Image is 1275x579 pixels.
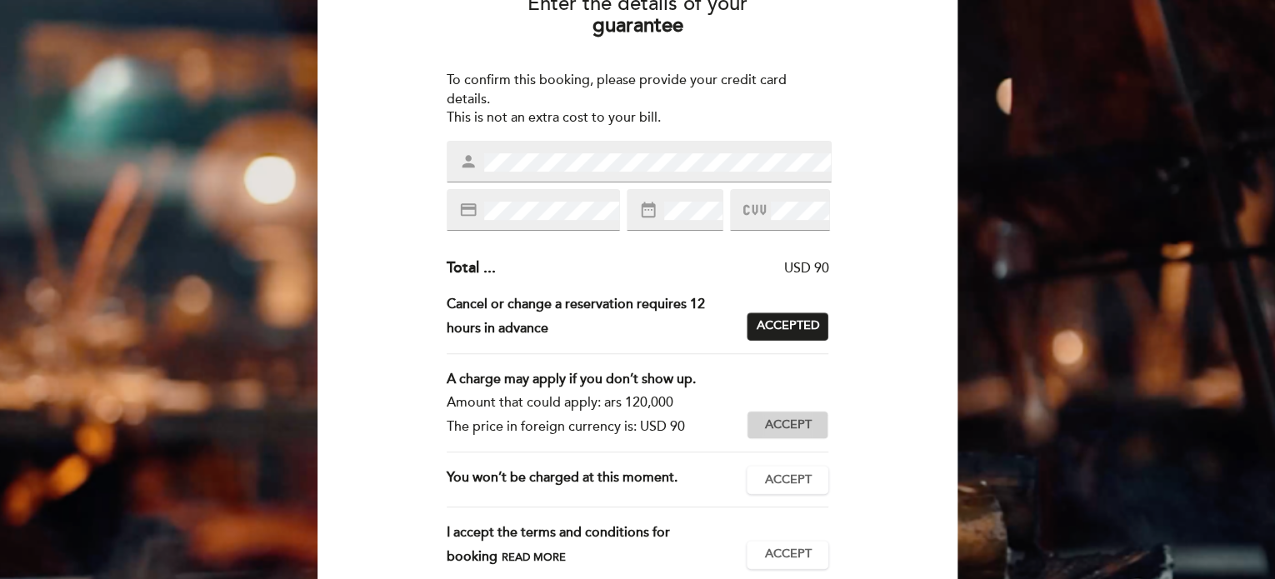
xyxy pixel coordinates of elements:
div: USD 90 [496,259,829,278]
button: Accept [747,411,828,439]
span: Total ... [447,258,496,277]
div: The price in foreign currency is: USD 90 [447,415,734,439]
i: person [459,152,477,171]
i: date_range [639,201,657,219]
div: I accept the terms and conditions for booking [447,521,747,569]
button: Accept [747,541,828,569]
b: guarantee [592,13,683,37]
i: credit_card [459,201,477,219]
span: Accept [764,472,811,489]
span: Accept [764,546,811,563]
div: Cancel or change a reservation requires 12 hours in advance [447,292,747,341]
span: Accept [764,417,811,434]
button: Accept [747,466,828,494]
span: Read more [502,551,566,564]
div: A charge may apply if you don’t show up. [447,367,734,392]
button: Accepted [747,312,828,341]
div: You won’t be charged at this moment. [447,466,747,494]
div: Amount that could apply: ars 120,000 [447,391,734,415]
span: Accepted [756,317,819,335]
div: To confirm this booking, please provide your credit card details. This is not an extra cost to yo... [447,71,829,128]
